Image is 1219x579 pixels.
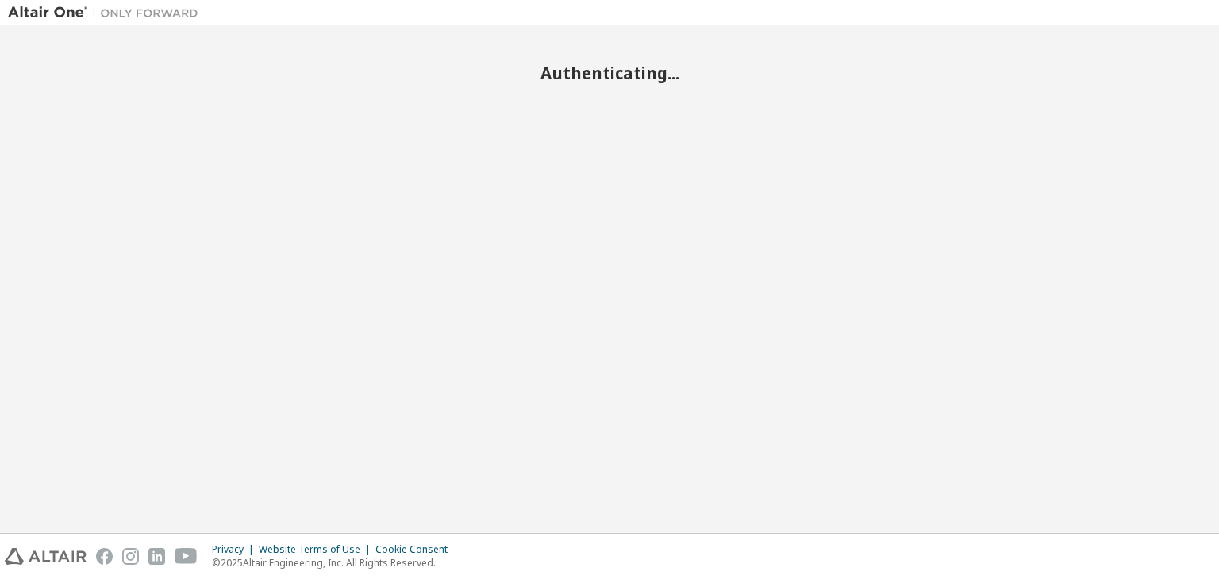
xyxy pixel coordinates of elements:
[5,548,87,565] img: altair_logo.svg
[8,5,206,21] img: Altair One
[212,543,259,556] div: Privacy
[122,548,139,565] img: instagram.svg
[212,556,457,569] p: © 2025 Altair Engineering, Inc. All Rights Reserved.
[259,543,375,556] div: Website Terms of Use
[96,548,113,565] img: facebook.svg
[175,548,198,565] img: youtube.svg
[8,63,1211,83] h2: Authenticating...
[148,548,165,565] img: linkedin.svg
[375,543,457,556] div: Cookie Consent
